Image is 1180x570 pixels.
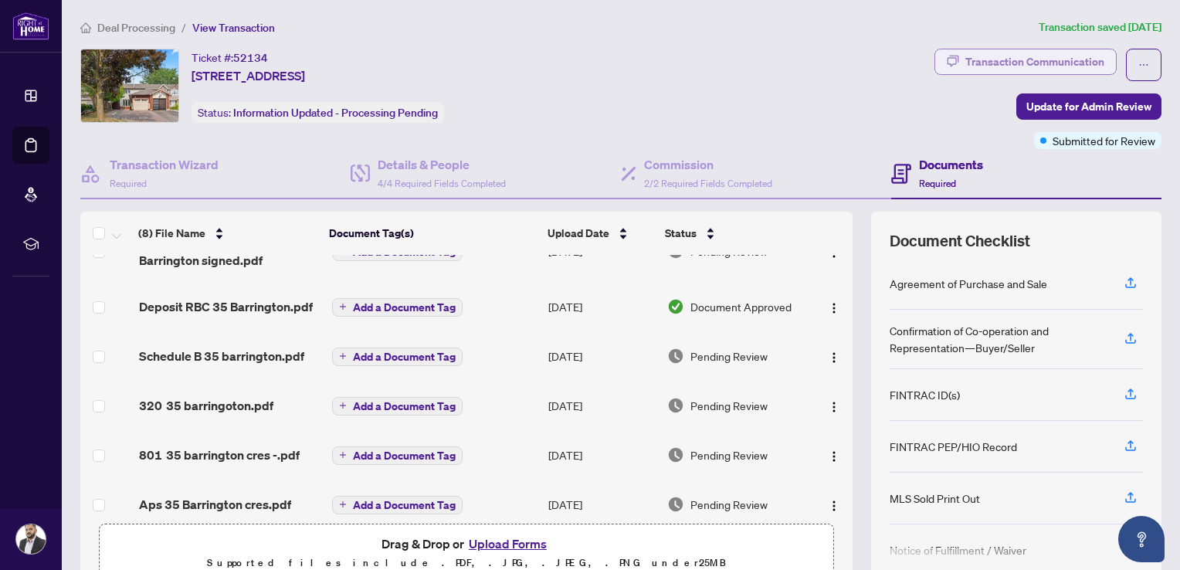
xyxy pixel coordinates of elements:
[667,397,684,414] img: Document Status
[690,496,768,513] span: Pending Review
[332,298,463,317] button: Add a Document Tag
[323,212,541,255] th: Document Tag(s)
[138,225,205,242] span: (8) File Name
[828,500,840,512] img: Logo
[542,480,662,529] td: [DATE]
[332,395,463,416] button: Add a Document Tag
[464,534,551,554] button: Upload Forms
[378,178,506,189] span: 4/4 Required Fields Completed
[192,21,275,35] span: View Transaction
[339,500,347,508] span: plus
[822,344,846,368] button: Logo
[332,446,463,465] button: Add a Document Tag
[339,451,347,459] span: plus
[332,397,463,416] button: Add a Document Tag
[828,351,840,364] img: Logo
[353,246,456,257] span: Add a Document Tag
[822,294,846,319] button: Logo
[667,348,684,365] img: Document Status
[934,49,1117,75] button: Transaction Communication
[890,386,960,403] div: FINTRAC ID(s)
[890,490,980,507] div: MLS Sold Print Out
[828,450,840,463] img: Logo
[659,212,806,255] th: Status
[332,297,463,317] button: Add a Document Tag
[139,446,300,464] span: 801 35 barrington cres -.pdf
[1118,516,1165,562] button: Open asap
[965,49,1104,74] div: Transaction Communication
[690,298,792,315] span: Document Approved
[667,298,684,315] img: Document Status
[542,282,662,331] td: [DATE]
[332,496,463,514] button: Add a Document Tag
[339,303,347,310] span: plus
[919,155,983,174] h4: Documents
[192,49,268,66] div: Ticket #:
[110,178,147,189] span: Required
[139,396,273,415] span: 320 35 barringoton.pdf
[665,225,697,242] span: Status
[233,51,268,65] span: 52134
[822,492,846,517] button: Logo
[81,49,178,122] img: IMG-W12341836_1.jpg
[644,178,772,189] span: 2/2 Required Fields Completed
[378,155,506,174] h4: Details & People
[139,297,313,316] span: Deposit RBC 35 Barrington.pdf
[644,155,772,174] h4: Commission
[1039,19,1161,36] article: Transaction saved [DATE]
[667,496,684,513] img: Document Status
[332,348,463,366] button: Add a Document Tag
[353,302,456,313] span: Add a Document Tag
[110,155,219,174] h4: Transaction Wizard
[822,393,846,418] button: Logo
[353,401,456,412] span: Add a Document Tag
[890,438,1017,455] div: FINTRAC PEP/HIO Record
[16,524,46,554] img: Profile Icon
[332,346,463,366] button: Add a Document Tag
[890,230,1030,252] span: Document Checklist
[542,331,662,381] td: [DATE]
[181,19,186,36] li: /
[890,322,1106,356] div: Confirmation of Co-operation and Representation—Buyer/Seller
[828,302,840,314] img: Logo
[339,402,347,409] span: plus
[192,102,444,123] div: Status:
[353,450,456,461] span: Add a Document Tag
[1016,93,1161,120] button: Update for Admin Review
[132,212,323,255] th: (8) File Name
[1138,59,1149,70] span: ellipsis
[548,225,609,242] span: Upload Date
[1026,94,1151,119] span: Update for Admin Review
[339,352,347,360] span: plus
[690,446,768,463] span: Pending Review
[332,494,463,514] button: Add a Document Tag
[80,22,91,33] span: home
[192,66,305,85] span: [STREET_ADDRESS]
[97,21,175,35] span: Deal Processing
[890,541,1026,558] div: Notice of Fulfillment / Waiver
[381,534,551,554] span: Drag & Drop or
[541,212,660,255] th: Upload Date
[1053,132,1155,149] span: Submitted for Review
[690,348,768,365] span: Pending Review
[822,443,846,467] button: Logo
[542,381,662,430] td: [DATE]
[828,401,840,413] img: Logo
[353,500,456,511] span: Add a Document Tag
[12,12,49,40] img: logo
[667,446,684,463] img: Document Status
[139,347,304,365] span: Schedule B 35 barrington.pdf
[233,106,438,120] span: Information Updated - Processing Pending
[919,178,956,189] span: Required
[332,445,463,465] button: Add a Document Tag
[542,430,662,480] td: [DATE]
[890,275,1047,292] div: Agreement of Purchase and Sale
[353,351,456,362] span: Add a Document Tag
[690,397,768,414] span: Pending Review
[139,495,291,514] span: Aps 35 Barrington cres.pdf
